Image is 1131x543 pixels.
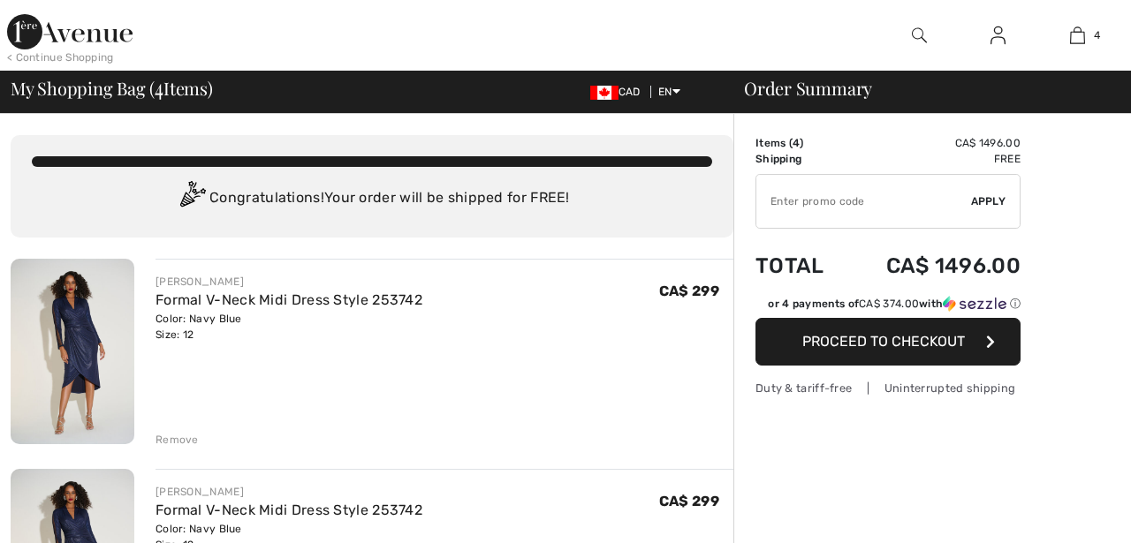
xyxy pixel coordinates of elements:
[755,236,845,296] td: Total
[174,181,209,216] img: Congratulation2.svg
[659,493,719,509] span: CA$ 299
[943,296,1006,312] img: Sezzle
[590,86,648,98] span: CAD
[1094,27,1100,43] span: 4
[7,49,114,65] div: < Continue Shopping
[845,135,1021,151] td: CA$ 1496.00
[156,274,422,290] div: [PERSON_NAME]
[1070,25,1085,46] img: My Bag
[755,380,1021,396] div: Duty & tariff-free | Uninterrupted shipping
[912,25,927,46] img: search the website
[755,151,845,167] td: Shipping
[859,298,919,310] span: CA$ 374.00
[845,236,1021,296] td: CA$ 1496.00
[7,14,133,49] img: 1ère Avenue
[971,193,1006,209] span: Apply
[756,175,971,228] input: Promo code
[156,291,422,308] a: Formal V-Neck Midi Dress Style 253742
[755,318,1021,366] button: Proceed to Checkout
[845,151,1021,167] td: Free
[156,502,422,518] a: Formal V-Neck Midi Dress Style 253742
[658,86,680,98] span: EN
[1038,25,1116,46] a: 4
[793,137,800,149] span: 4
[32,181,712,216] div: Congratulations! Your order will be shipped for FREE!
[723,79,1120,97] div: Order Summary
[755,296,1021,318] div: or 4 payments ofCA$ 374.00withSezzle Click to learn more about Sezzle
[802,333,965,350] span: Proceed to Checkout
[659,283,719,299] span: CA$ 299
[156,484,422,500] div: [PERSON_NAME]
[976,25,1020,47] a: Sign In
[11,79,213,97] span: My Shopping Bag ( Items)
[156,311,422,343] div: Color: Navy Blue Size: 12
[11,259,134,444] img: Formal V-Neck Midi Dress Style 253742
[590,86,619,100] img: Canadian Dollar
[991,25,1006,46] img: My Info
[156,432,199,448] div: Remove
[755,135,845,151] td: Items ( )
[768,296,1021,312] div: or 4 payments of with
[155,75,163,98] span: 4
